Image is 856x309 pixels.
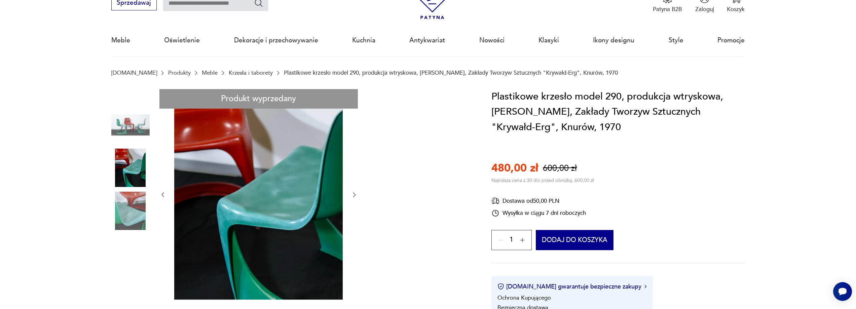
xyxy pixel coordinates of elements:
[284,70,618,76] p: Plastikowe krzesło model 290, produkcja wtryskowa, [PERSON_NAME], Zakłady Tworzyw Sztucznych "Kry...
[653,5,682,13] p: Patyna B2B
[717,25,745,56] a: Promocje
[644,285,646,288] img: Ikona strzałki w prawo
[234,25,318,56] a: Dekoracje i przechowywanie
[479,25,505,56] a: Nowości
[695,5,714,13] p: Zaloguj
[159,89,358,109] div: Produkt wyprzedany
[491,197,586,205] div: Dostawa od 50,00 PLN
[727,5,745,13] p: Koszyk
[669,25,683,56] a: Style
[229,70,273,76] a: Krzesła i taborety
[111,70,157,76] a: [DOMAIN_NAME]
[111,106,150,144] img: Zdjęcie produktu Plastikowe krzesło model 290, produkcja wtryskowa, Steen Ostergaard, Zakłady Two...
[352,25,375,56] a: Kuchnia
[536,230,613,250] button: Dodaj do koszyka
[497,283,504,290] img: Ikona certyfikatu
[497,294,551,302] li: Ochrona Kupującego
[543,162,577,174] p: 600,00 zł
[409,25,445,56] a: Antykwariat
[111,1,157,6] a: Sprzedawaj
[491,177,594,184] p: Najniższa cena z 30 dni przed obniżką: 600,00 zł
[538,25,559,56] a: Klasyki
[833,282,852,301] iframe: Smartsupp widget button
[497,282,646,291] button: [DOMAIN_NAME] gwarantuje bezpieczne zakupy
[510,237,513,243] span: 1
[491,197,499,205] img: Ikona dostawy
[164,25,200,56] a: Oświetlenie
[168,70,191,76] a: Produkty
[111,192,150,230] img: Zdjęcie produktu Plastikowe krzesło model 290, produkcja wtryskowa, Steen Ostergaard, Zakłady Two...
[491,209,586,217] div: Wysyłka w ciągu 7 dni roboczych
[202,70,218,76] a: Meble
[111,149,150,187] img: Zdjęcie produktu Plastikowe krzesło model 290, produkcja wtryskowa, Steen Ostergaard, Zakłady Two...
[491,161,538,176] p: 480,00 zł
[491,89,745,135] h1: Plastikowe krzesło model 290, produkcja wtryskowa, [PERSON_NAME], Zakłady Tworzyw Sztucznych "Kry...
[593,25,634,56] a: Ikony designu
[111,25,130,56] a: Meble
[174,89,343,300] img: Zdjęcie produktu Plastikowe krzesło model 290, produkcja wtryskowa, Steen Ostergaard, Zakłady Two...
